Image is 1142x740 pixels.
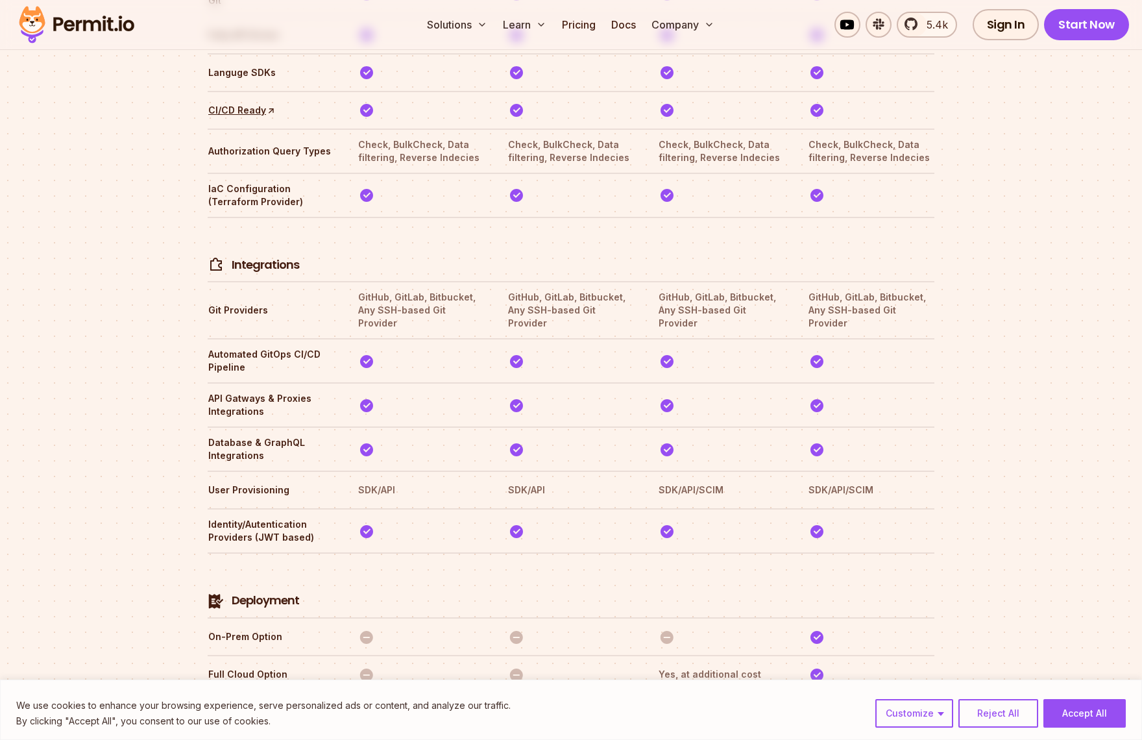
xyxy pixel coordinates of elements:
th: API Gatways & Proxies Integrations [208,391,334,419]
th: Check, BulkCheck, Data filtering, Reverse Indecies [808,138,934,165]
button: Company [646,12,720,38]
th: Full Cloud Option [208,664,334,685]
th: User Provisioning [208,480,334,500]
a: 5.4k [897,12,957,38]
th: Check, BulkCheck, Data filtering, Reverse Indecies [507,138,634,165]
th: GitHub, GitLab, Bitbucket, Any SSH-based Git Provider [658,290,784,330]
img: Deployment [208,593,224,609]
button: Customize [875,699,953,728]
h4: Integrations [232,257,299,273]
p: We use cookies to enhance your browsing experience, serve personalized ads or content, and analyz... [16,698,511,713]
th: SDK/API/SCIM [658,480,784,500]
th: Automated GitOps CI/CD Pipeline [208,347,334,375]
th: Authorization Query Types [208,138,334,165]
th: On-Prem Option [208,626,334,647]
th: Check, BulkCheck, Data filtering, Reverse Indecies [658,138,784,165]
th: SDK/API [507,480,634,500]
th: GitHub, GitLab, Bitbucket, Any SSH-based Git Provider [808,290,934,330]
th: Git Providers [208,290,334,330]
th: SDK/API/SCIM [808,480,934,500]
p: By clicking "Accept All", you consent to our use of cookies. [16,713,511,729]
th: GitHub, GitLab, Bitbucket, Any SSH-based Git Provider [507,290,634,330]
button: Reject All [958,699,1038,728]
button: Accept All [1043,699,1126,728]
a: Sign In [973,9,1039,40]
img: Permit logo [13,3,140,47]
th: IaC Configuration (Terraform Provider) [208,182,334,209]
span: 5.4k [919,17,948,32]
img: Integrations [208,257,224,273]
th: Identity/Autentication Providers (JWT based) [208,517,334,545]
th: GitHub, GitLab, Bitbucket, Any SSH-based Git Provider [358,290,484,330]
th: Check, BulkCheck, Data filtering, Reverse Indecies [358,138,484,165]
a: CI/CD Ready↑ [208,104,275,117]
span: ↑ [263,102,278,117]
th: Yes, at additional cost [658,664,784,685]
button: Solutions [422,12,492,38]
h4: Deployment [232,593,299,609]
th: Database & GraphQL Integrations [208,436,334,463]
a: Start Now [1044,9,1129,40]
th: Languge SDKs [208,62,334,83]
a: Docs [606,12,641,38]
button: Learn [498,12,552,38]
th: SDK/API [358,480,484,500]
a: Pricing [557,12,601,38]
